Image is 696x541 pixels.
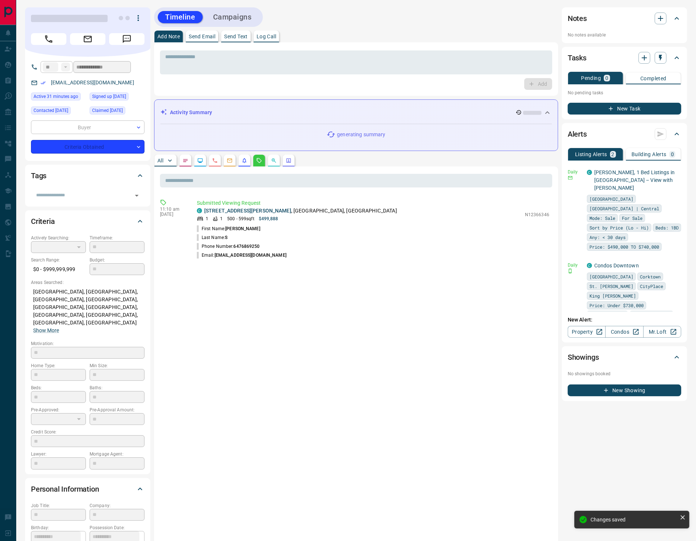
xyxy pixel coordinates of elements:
[90,362,145,369] p: Min Size:
[568,13,587,24] h2: Notes
[589,302,644,309] span: Price: Under $730,000
[90,407,145,413] p: Pre-Approval Amount:
[589,273,633,280] span: [GEOGRAPHIC_DATA]
[568,52,587,64] h2: Tasks
[622,214,643,222] span: For Sale
[568,348,681,366] div: Showings
[31,286,145,337] p: [GEOGRAPHIC_DATA], [GEOGRAPHIC_DATA], [GEOGRAPHIC_DATA], [GEOGRAPHIC_DATA], [GEOGRAPHIC_DATA], [G...
[31,384,86,391] p: Beds:
[568,169,582,175] p: Daily
[160,106,552,119] div: Activity Summary
[31,362,86,369] p: Home Type:
[90,106,145,117] div: Fri Feb 19 2021
[41,80,46,85] svg: Email Verified
[568,262,582,268] p: Daily
[568,128,587,140] h2: Alerts
[233,244,260,249] span: 6476869250
[31,140,145,154] div: Criteria Obtained
[31,106,86,117] div: Thu Sep 11 2025
[594,169,675,191] a: [PERSON_NAME], 1 Bed Listings in [GEOGRAPHIC_DATA] – View with [PERSON_NAME]
[197,158,203,164] svg: Lead Browsing Activity
[31,279,145,286] p: Areas Searched:
[568,32,681,38] p: No notes available
[31,212,145,230] div: Criteria
[568,125,681,143] div: Alerts
[591,517,677,523] div: Changes saved
[224,34,248,39] p: Send Text
[197,208,202,213] div: condos.ca
[643,326,681,338] a: Mr.Loft
[227,215,254,222] p: 500 - 599 sqft
[31,524,86,531] p: Birthday:
[31,170,46,182] h2: Tags
[589,224,649,231] span: Sort by Price (Lo - Hi)
[204,208,291,214] a: [STREET_ADDRESS][PERSON_NAME]
[31,92,86,103] div: Fri Sep 12 2025
[132,190,142,201] button: Open
[31,407,86,413] p: Pre-Approved:
[259,215,278,222] p: $499,888
[612,152,615,157] p: 2
[160,207,186,212] p: 11:10 am
[227,158,233,164] svg: Emails
[568,10,681,27] div: Notes
[90,451,145,457] p: Mortgage Agent:
[109,33,145,45] span: Message
[31,502,86,509] p: Job Title:
[197,252,286,259] p: Email:
[525,211,549,218] p: N12366346
[31,480,145,498] div: Personal Information
[575,152,607,157] p: Listing Alerts
[568,326,606,338] a: Property
[92,107,123,114] span: Claimed [DATE]
[241,158,247,164] svg: Listing Alerts
[206,215,208,222] p: 1
[256,158,262,164] svg: Requests
[31,120,145,134] div: Buyer
[589,311,626,319] span: Any: < 30 days
[90,524,145,531] p: Possession Date:
[587,263,592,268] div: condos.ca
[589,243,659,250] span: Price: $490,000 TO $740,000
[337,131,385,138] p: generating summary
[640,282,663,290] span: CityPlace
[158,11,203,23] button: Timeline
[589,214,615,222] span: Mode: Sale
[90,384,145,391] p: Baths:
[90,92,145,103] div: Thu Feb 11 2021
[225,235,227,240] span: S
[206,11,259,23] button: Campaigns
[204,207,397,215] p: , [GEOGRAPHIC_DATA], [GEOGRAPHIC_DATA]
[31,167,145,185] div: Tags
[568,351,599,363] h2: Showings
[90,502,145,509] p: Company:
[589,233,626,241] span: Any: < 30 days
[655,224,679,231] span: Beds: 1BD
[31,235,86,241] p: Actively Searching:
[33,327,59,334] button: Show More
[34,107,68,114] span: Contacted [DATE]
[568,370,681,377] p: No showings booked
[605,326,643,338] a: Condos
[632,311,671,319] span: Any: < 15 years
[31,429,145,435] p: Credit Score:
[92,93,126,100] span: Signed up [DATE]
[271,158,277,164] svg: Opportunities
[160,212,186,217] p: [DATE]
[671,152,674,157] p: 0
[568,103,681,115] button: New Task
[257,34,276,39] p: Log Call
[594,263,639,268] a: Condos Downtown
[220,215,223,222] p: 1
[589,292,636,299] span: King [PERSON_NAME]
[34,93,78,100] span: Active 31 minutes ago
[197,225,260,232] p: First Name:
[640,76,667,81] p: Completed
[31,451,86,457] p: Lawyer:
[286,158,292,164] svg: Agent Actions
[197,243,260,250] p: Phone Number:
[31,257,86,263] p: Search Range:
[170,109,212,116] p: Activity Summary
[157,158,163,163] p: All
[182,158,188,164] svg: Notes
